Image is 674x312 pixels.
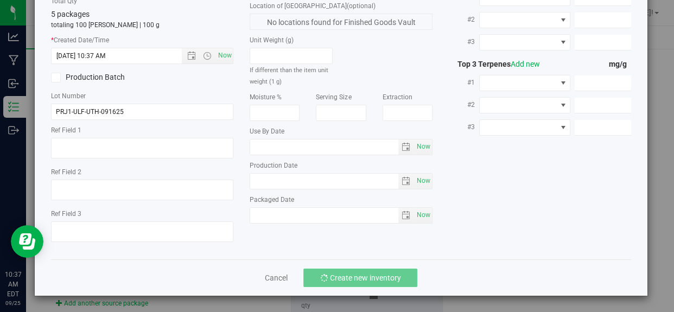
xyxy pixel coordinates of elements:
span: NO DATA FOUND [479,34,570,50]
label: Packaged Date [250,195,432,205]
span: 5 packages [51,10,90,18]
span: No locations found for Finished Goods Vault [250,14,432,30]
span: Set Current date [414,207,433,223]
span: Open the time view [198,52,217,60]
label: #2 [449,95,479,114]
a: Cancel [264,272,287,283]
span: NO DATA FOUND [479,12,570,28]
span: Open the date view [182,52,201,60]
span: mg/g [609,60,631,68]
button: Create new inventory [303,269,417,287]
span: Set Current date [215,48,234,63]
label: Production Batch [51,72,134,83]
span: select [414,139,432,155]
label: #1 [449,73,479,92]
span: select [414,208,432,223]
label: Moisture % [250,92,300,102]
span: (optional) [347,2,376,10]
span: Create new inventory [329,273,400,282]
label: Extraction [383,92,433,102]
p: totaling 100 [PERSON_NAME] | 100 g [51,20,233,30]
span: select [398,174,414,189]
label: Serving Size [316,92,366,102]
label: Use By Date [250,126,432,136]
label: #2 [449,10,479,29]
label: Ref Field 1 [51,125,233,135]
label: #3 [449,32,479,52]
label: Production Date [250,161,432,170]
iframe: Resource center [11,225,43,258]
span: select [398,139,414,155]
label: Lot Number [51,91,233,101]
small: If different than the item unit weight (1 g) [250,67,328,85]
label: Ref Field 2 [51,167,233,177]
span: Top 3 Terpenes [449,60,540,68]
label: Created Date/Time [51,35,233,45]
a: Add new [511,60,540,68]
label: Location of [GEOGRAPHIC_DATA] [250,1,432,11]
span: select [398,208,414,223]
label: Ref Field 3 [51,209,233,219]
span: select [414,174,432,189]
span: Set Current date [414,139,433,155]
label: Unit Weight (g) [250,35,333,45]
label: #3 [449,117,479,137]
span: Set Current date [414,173,433,189]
